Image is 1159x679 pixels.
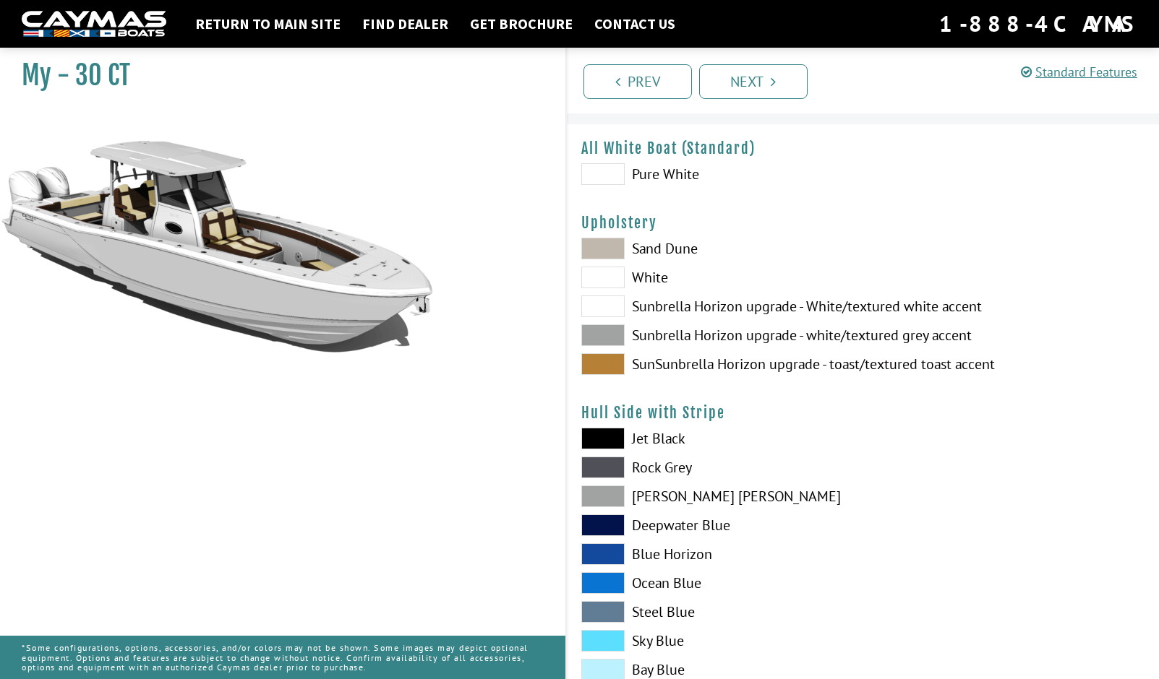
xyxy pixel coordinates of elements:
[581,630,849,652] label: Sky Blue
[699,64,808,99] a: Next
[355,14,456,33] a: Find Dealer
[939,8,1137,40] div: 1-888-4CAYMAS
[581,324,849,346] label: Sunbrella Horizon upgrade - white/textured grey accent
[581,514,849,536] label: Deepwater Blue
[581,238,849,259] label: Sand Dune
[581,428,849,449] label: Jet Black
[581,267,849,288] label: White
[581,457,849,478] label: Rock Grey
[587,14,683,33] a: Contact Us
[1021,64,1137,80] a: Standard Features
[22,636,544,679] p: *Some configurations, options, accessories, and/or colors may not be shown. Some images may depic...
[22,59,529,92] h1: My - 30 CT
[463,14,580,33] a: Get Brochure
[581,485,849,507] label: [PERSON_NAME] [PERSON_NAME]
[581,163,849,185] label: Pure White
[581,543,849,565] label: Blue Horizon
[581,139,1145,157] h4: All White Boat (Standard)
[581,601,849,623] label: Steel Blue
[581,353,849,375] label: SunSunbrella Horizon upgrade - toast/textured toast accent
[22,11,166,38] img: white-logo-c9c8dbefe5ff5ceceb0f0178aa75bf4bb51f6bca0971e226c86eb53dfe498488.png
[581,214,1145,232] h4: Upholstery
[188,14,348,33] a: Return to main site
[581,404,1145,422] h4: Hull Side with Stripe
[581,295,849,317] label: Sunbrella Horizon upgrade - White/textured white accent
[583,64,692,99] a: Prev
[581,572,849,594] label: Ocean Blue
